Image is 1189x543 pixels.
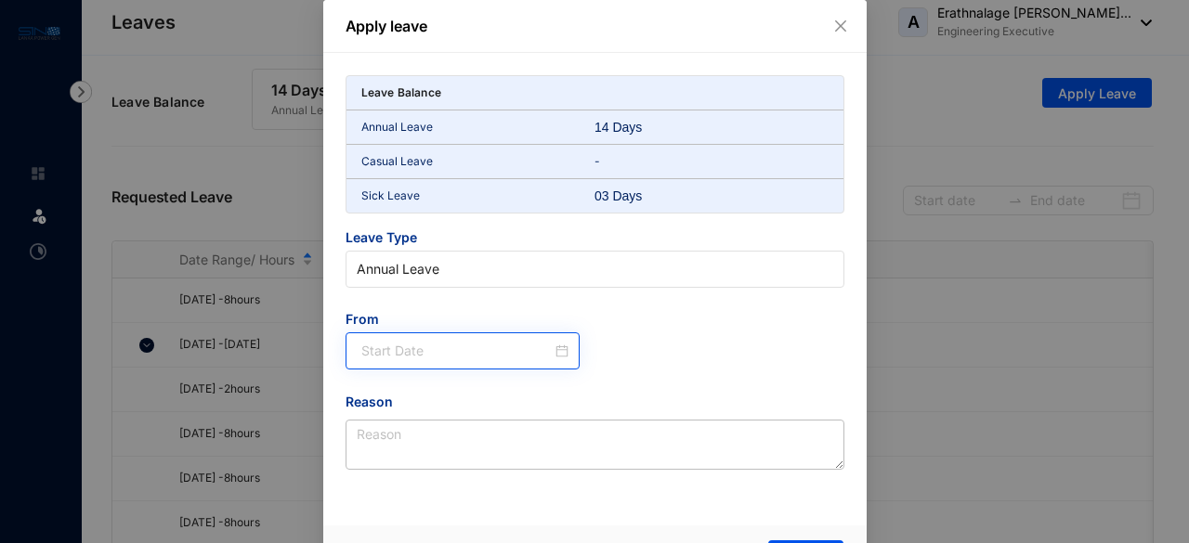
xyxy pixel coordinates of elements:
p: Apply leave [346,15,844,37]
input: Start Date [361,341,553,361]
span: Annual Leave [357,255,833,283]
p: Leave Balance [361,84,442,102]
span: From [346,310,581,332]
span: Leave Type [346,228,844,251]
p: Annual Leave [361,118,595,136]
div: 14 Days [594,118,673,136]
span: close [833,19,848,33]
p: Casual Leave [361,152,595,171]
p: Sick Leave [361,187,595,205]
textarea: Reason [346,420,844,470]
div: 03 Days [594,187,673,205]
p: - [594,152,829,171]
button: Close [830,16,851,36]
label: Reason [346,392,406,412]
